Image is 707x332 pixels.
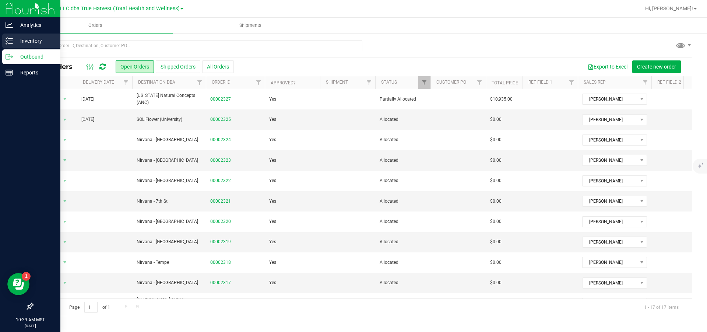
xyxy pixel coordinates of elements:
[21,6,180,12] span: DXR FINANCE 4 LLC dba True Harvest (Total Health and Wellness)
[6,53,13,60] inline-svg: Outbound
[637,64,676,70] span: Create new order
[583,94,637,104] span: [PERSON_NAME]
[137,296,201,310] span: [PERSON_NAME] / RCH Wellness Center
[380,218,426,225] span: Allocated
[78,22,112,29] span: Orders
[632,60,681,73] button: Create new order
[212,80,231,85] a: Order ID
[7,273,29,295] iframe: Resource center
[60,135,70,145] span: select
[583,115,637,125] span: [PERSON_NAME]
[202,60,234,73] button: All Orders
[583,60,632,73] button: Export to Excel
[60,155,70,165] span: select
[116,60,154,73] button: Open Orders
[210,218,231,225] a: 00002320
[380,136,426,143] span: Allocated
[583,278,637,288] span: [PERSON_NAME]
[210,116,231,123] a: 00002325
[583,135,637,145] span: [PERSON_NAME]
[60,257,70,268] span: select
[137,177,201,184] span: Nirvana - [GEOGRAPHIC_DATA]
[210,96,231,103] a: 00002327
[490,116,502,123] span: $0.00
[210,177,231,184] a: 00002322
[3,323,57,329] p: [DATE]
[18,18,173,33] a: Orders
[210,238,231,245] a: 00002319
[657,80,681,85] a: Ref Field 2
[210,157,231,164] a: 00002323
[210,198,231,205] a: 00002321
[156,60,200,73] button: Shipped Orders
[137,116,201,123] span: SOL Flower (University)
[380,198,426,205] span: Allocated
[583,217,637,227] span: [PERSON_NAME]
[418,76,430,89] a: Filter
[173,18,328,33] a: Shipments
[436,80,466,85] a: Customer PO
[60,217,70,227] span: select
[120,76,132,89] a: Filter
[492,80,518,85] a: Total Price
[60,278,70,288] span: select
[137,198,201,205] span: Nirvana - 7th St
[380,157,426,164] span: Allocated
[490,136,502,143] span: $0.00
[32,40,362,51] input: Search Order ID, Destination, Customer PO...
[490,96,513,103] span: $10,935.00
[269,157,276,164] span: Yes
[137,157,201,164] span: Nirvana - [GEOGRAPHIC_DATA]
[60,176,70,186] span: select
[60,196,70,206] span: select
[380,177,426,184] span: Allocated
[566,76,578,89] a: Filter
[13,36,57,45] p: Inventory
[490,279,502,286] span: $0.00
[3,317,57,323] p: 10:39 AM MST
[137,136,201,143] span: Nirvana - [GEOGRAPHIC_DATA]
[474,76,486,89] a: Filter
[269,218,276,225] span: Yes
[583,155,637,165] span: [PERSON_NAME]
[639,76,651,89] a: Filter
[645,6,693,11] span: Hi, [PERSON_NAME]!
[583,257,637,268] span: [PERSON_NAME]
[326,80,348,85] a: Shipment
[583,196,637,206] span: [PERSON_NAME]
[269,96,276,103] span: Yes
[6,37,13,45] inline-svg: Inventory
[528,80,552,85] a: Ref Field 1
[584,80,606,85] a: Sales Rep
[269,177,276,184] span: Yes
[269,136,276,143] span: Yes
[60,237,70,247] span: select
[229,22,271,29] span: Shipments
[638,302,685,313] span: 1 - 17 of 17 items
[380,96,426,103] span: Partially Allocated
[269,198,276,205] span: Yes
[380,259,426,266] span: Allocated
[490,259,502,266] span: $0.00
[269,259,276,266] span: Yes
[271,80,296,85] a: Approved?
[269,238,276,245] span: Yes
[84,302,98,313] input: 1
[210,136,231,143] a: 00002324
[22,272,31,281] iframe: Resource center unread badge
[380,279,426,286] span: Allocated
[490,157,502,164] span: $0.00
[490,238,502,245] span: $0.00
[60,115,70,125] span: select
[137,279,201,286] span: Nirvana - [GEOGRAPHIC_DATA]
[253,76,265,89] a: Filter
[583,176,637,186] span: [PERSON_NAME]
[490,218,502,225] span: $0.00
[490,198,502,205] span: $0.00
[138,80,175,85] a: Destination DBA
[81,96,94,103] span: [DATE]
[210,259,231,266] a: 00002318
[6,69,13,76] inline-svg: Reports
[381,80,397,85] a: Status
